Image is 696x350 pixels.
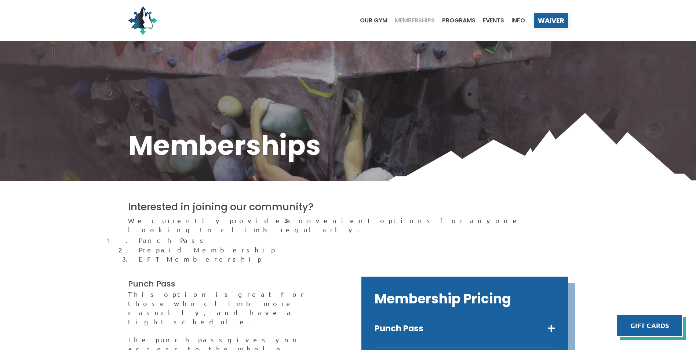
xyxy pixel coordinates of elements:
a: Events [475,18,504,23]
span: Waiver [538,17,564,24]
span: Info [511,18,525,23]
h2: Interested in joining our community? [128,200,568,214]
a: Programs [435,18,475,23]
li: EFT Memberership [139,254,568,263]
a: Info [504,18,525,23]
a: Waiver [534,13,568,28]
img: North Wall Logo [128,6,157,35]
strong: 3 [284,216,288,225]
p: This option is great for those who climb more casually, and have a tight schedule. [128,289,335,327]
span: Our Gym [360,18,387,23]
h2: Membership Pricing [375,290,555,308]
span: Events [483,18,504,23]
li: Punch Pass [139,236,568,245]
span: Memberships [395,18,435,23]
p: We currently provide convenient options for anyone looking to climb regularly. [128,216,568,234]
a: Memberships [387,18,435,23]
span: Programs [442,18,475,23]
h3: Punch Pass [128,278,335,289]
li: Prepaid Membership [139,245,568,254]
a: Our Gym [353,18,387,23]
